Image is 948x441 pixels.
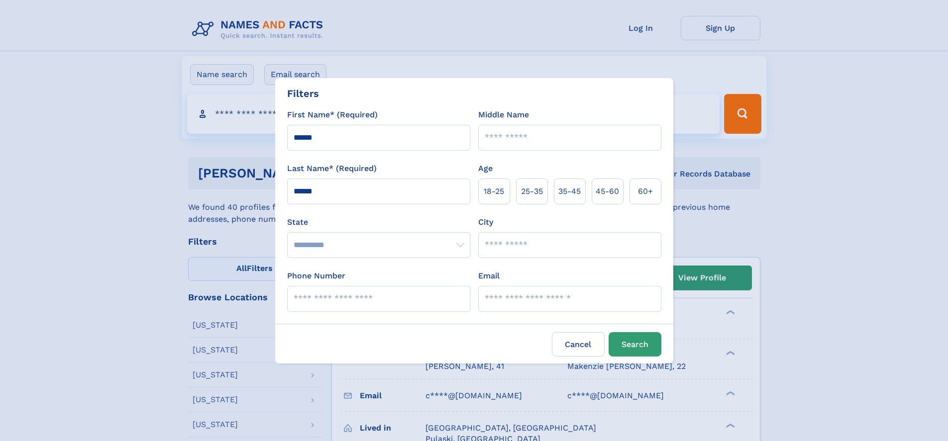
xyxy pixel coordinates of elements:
[609,332,661,356] button: Search
[287,109,378,121] label: First Name* (Required)
[478,270,500,282] label: Email
[287,216,470,228] label: State
[484,185,504,197] span: 18‑25
[478,216,493,228] label: City
[478,109,529,121] label: Middle Name
[521,185,543,197] span: 25‑35
[596,185,619,197] span: 45‑60
[287,163,377,175] label: Last Name* (Required)
[287,86,319,101] div: Filters
[558,185,581,197] span: 35‑45
[478,163,493,175] label: Age
[287,270,345,282] label: Phone Number
[552,332,605,356] label: Cancel
[638,185,653,197] span: 60+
